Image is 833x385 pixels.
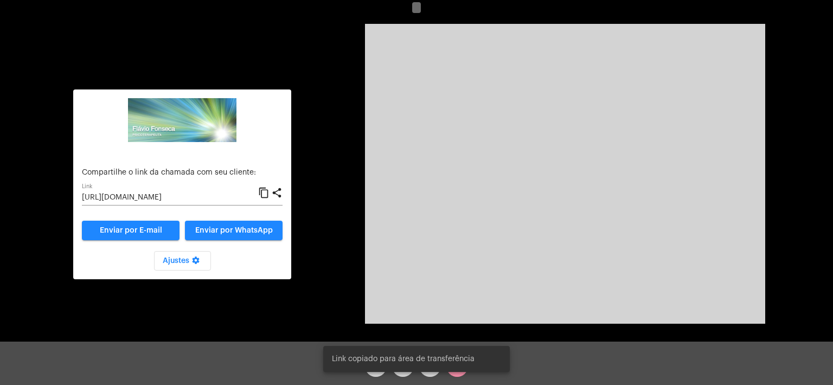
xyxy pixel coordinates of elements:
[258,187,270,200] mat-icon: content_copy
[82,169,283,177] p: Compartilhe o link da chamada com seu cliente:
[195,227,273,234] span: Enviar por WhatsApp
[185,221,283,240] button: Enviar por WhatsApp
[82,221,180,240] a: Enviar por E-mail
[154,251,211,271] button: Ajustes
[128,98,236,142] img: ad486f29-800c-4119-1513-e8219dc03dae.png
[100,227,162,234] span: Enviar por E-mail
[189,256,202,269] mat-icon: settings
[271,187,283,200] mat-icon: share
[163,257,202,265] span: Ajustes
[332,354,475,364] span: Link copiado para área de transferência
